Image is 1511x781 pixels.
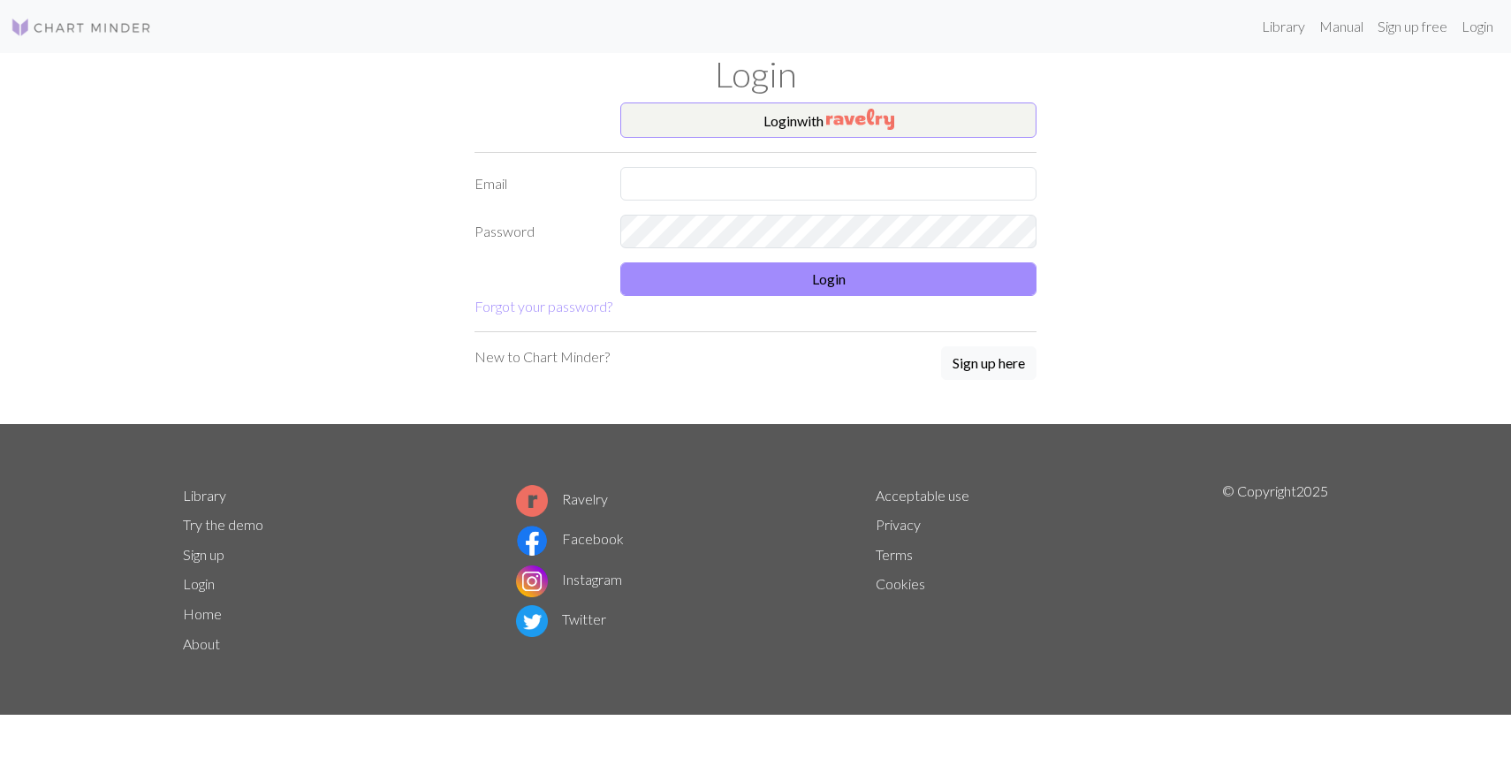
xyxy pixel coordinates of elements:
a: Library [183,487,226,504]
img: Twitter logo [516,605,548,637]
a: Login [183,575,215,592]
a: Forgot your password? [475,298,612,315]
h1: Login [172,53,1339,95]
img: Ravelry [826,109,894,130]
a: Privacy [876,516,921,533]
a: Twitter [516,610,606,627]
img: Instagram logo [516,565,548,597]
p: New to Chart Minder? [475,346,610,368]
a: About [183,635,220,652]
button: Sign up here [941,346,1036,380]
button: Loginwith [620,102,1036,138]
a: Home [183,605,222,622]
a: Try the demo [183,516,263,533]
img: Ravelry logo [516,485,548,517]
a: Sign up here [941,346,1036,382]
a: Facebook [516,530,624,547]
img: Facebook logo [516,525,548,557]
a: Terms [876,546,913,563]
label: Email [464,167,610,201]
a: Cookies [876,575,925,592]
a: Manual [1312,9,1371,44]
a: Sign up [183,546,224,563]
a: Login [1454,9,1500,44]
label: Password [464,215,610,248]
a: Ravelry [516,490,608,507]
a: Sign up free [1371,9,1454,44]
a: Instagram [516,571,622,588]
button: Login [620,262,1036,296]
p: © Copyright 2025 [1222,481,1328,659]
a: Library [1255,9,1312,44]
img: Logo [11,17,152,38]
a: Acceptable use [876,487,969,504]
